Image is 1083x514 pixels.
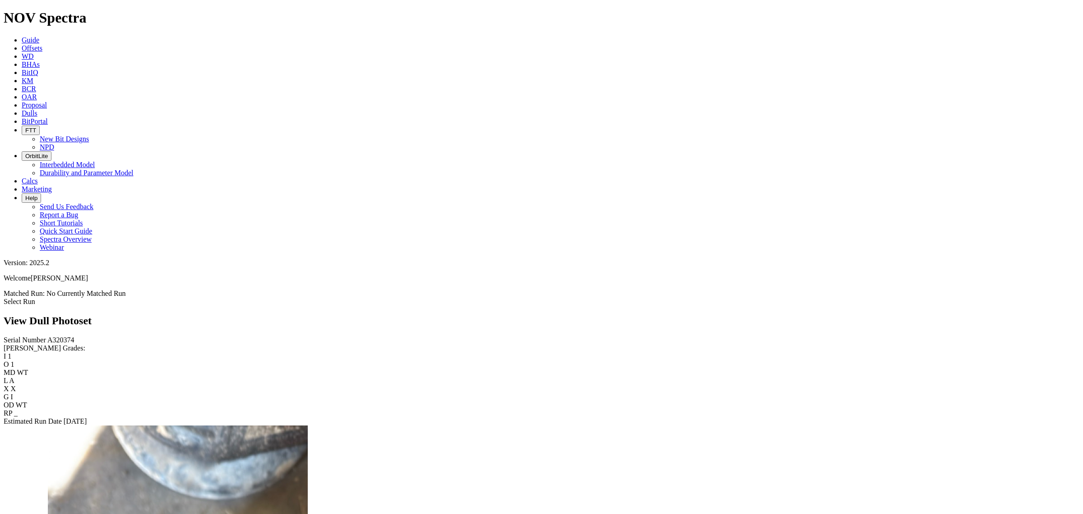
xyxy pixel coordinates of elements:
[4,344,1079,352] div: [PERSON_NAME] Grades:
[4,259,1079,267] div: Version: 2025.2
[22,185,52,193] a: Marketing
[11,393,13,401] span: I
[22,69,38,76] a: BitIQ
[22,101,47,109] a: Proposal
[25,153,48,159] span: OrbitLite
[47,336,74,344] span: A320374
[22,61,40,68] a: BHAs
[4,298,35,305] a: Select Run
[4,393,9,401] label: G
[40,161,95,168] a: Interbedded Model
[4,417,62,425] label: Estimated Run Date
[22,52,34,60] a: WD
[16,401,27,409] span: WT
[40,227,92,235] a: Quick Start Guide
[22,85,36,93] a: BCR
[4,369,15,376] label: MD
[4,9,1079,26] h1: NOV Spectra
[22,44,42,52] a: Offsets
[11,360,14,368] span: 1
[22,193,41,203] button: Help
[22,126,40,135] button: FTT
[46,290,126,297] span: No Currently Matched Run
[14,409,18,417] span: _
[22,151,51,161] button: OrbitLite
[40,219,83,227] a: Short Tutorials
[22,93,37,101] a: OAR
[4,274,1079,282] p: Welcome
[22,36,39,44] a: Guide
[4,315,1079,327] h2: View Dull Photoset
[4,377,8,384] label: L
[22,117,48,125] a: BitPortal
[8,352,11,360] span: 1
[64,417,87,425] span: [DATE]
[4,352,6,360] label: I
[17,369,28,376] span: WT
[4,336,46,344] label: Serial Number
[22,177,38,185] a: Calcs
[40,211,78,219] a: Report a Bug
[40,143,54,151] a: NPD
[25,195,37,201] span: Help
[40,243,64,251] a: Webinar
[11,385,16,393] span: X
[22,109,37,117] a: Dulls
[4,409,12,417] label: RP
[4,290,45,297] span: Matched Run:
[4,401,14,409] label: OD
[4,385,9,393] label: X
[40,203,93,210] a: Send Us Feedback
[31,274,88,282] span: [PERSON_NAME]
[9,377,14,384] span: A
[40,235,92,243] a: Spectra Overview
[40,135,89,143] a: New Bit Designs
[4,360,9,368] label: O
[25,127,36,134] span: FTT
[22,77,33,84] a: KM
[40,169,134,177] a: Durability and Parameter Model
